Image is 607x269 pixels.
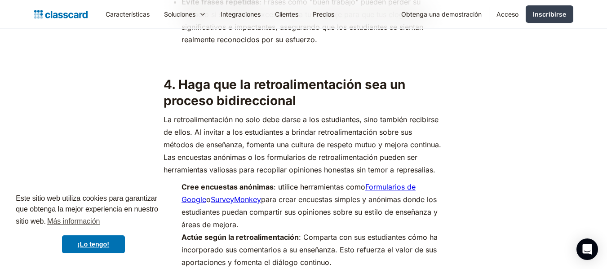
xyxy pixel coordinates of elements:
[313,10,334,18] font: Precios
[182,182,274,191] font: Cree encuestas anónimas
[275,10,298,18] font: Clientes
[182,233,438,267] font: : Comparta con sus estudiantes cómo ha incorporado sus comentarios a su enseñanza. Esto refuerza ...
[489,4,526,24] a: Acceso
[34,8,88,21] a: hogar
[157,4,213,24] div: Soluciones
[306,4,341,24] a: Precios
[164,10,195,18] font: Soluciones
[206,195,211,204] font: o
[62,235,125,253] a: Descartar mensaje de cookies
[164,115,441,174] font: La retroalimentación no solo debe darse a los estudiantes, sino también recibirse de ellos. Al in...
[47,217,100,225] font: Más información
[401,10,482,18] font: Obtenga una demostración
[78,241,109,248] font: ¡Lo tengo!
[394,4,489,24] a: Obtenga una demostración
[213,4,268,24] a: Integraciones
[533,10,566,18] font: Inscribirse
[576,238,598,260] div: Open Intercom Messenger
[182,233,299,242] font: Actúe según la retroalimentación
[221,10,261,18] font: Integraciones
[7,185,180,262] div: consentimiento de cookies
[16,194,158,225] font: Este sitio web utiliza cookies para garantizar que obtenga la mejor experiencia en nuestro sitio ...
[106,10,150,18] font: Características
[46,215,102,228] a: Obtenga más información sobre las cookies
[268,4,306,24] a: Clientes
[98,4,157,24] a: Características
[211,195,261,204] a: SurveyMonkey
[526,5,573,23] a: Inscribirse
[182,195,438,229] font: para crear encuestas simples y anónimas donde los estudiantes puedan compartir sus opiniones sobr...
[496,10,518,18] font: Acceso
[164,77,405,108] font: 4. Haga que la retroalimentación sea un proceso bidireccional
[274,182,365,191] font: : utilice herramientas como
